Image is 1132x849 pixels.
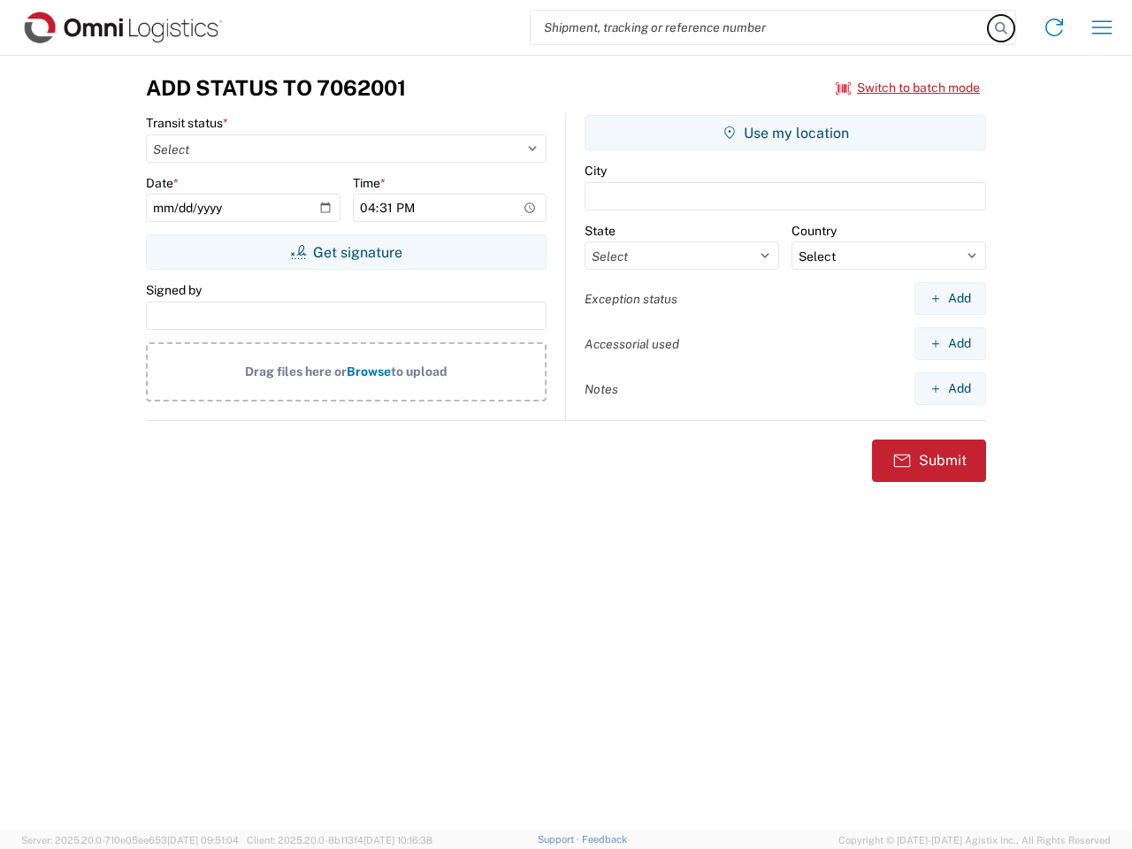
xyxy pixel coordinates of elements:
[21,835,239,845] span: Server: 2025.20.0-710e05ee653
[146,115,228,131] label: Transit status
[585,336,679,352] label: Accessorial used
[585,291,677,307] label: Exception status
[582,834,627,845] a: Feedback
[585,381,618,397] label: Notes
[391,364,447,379] span: to upload
[146,234,547,270] button: Get signature
[585,163,607,179] label: City
[363,835,432,845] span: [DATE] 10:16:38
[585,223,616,239] label: State
[585,115,986,150] button: Use my location
[146,75,406,101] h3: Add Status to 7062001
[353,175,386,191] label: Time
[538,834,582,845] a: Support
[836,73,980,103] button: Switch to batch mode
[872,440,986,482] button: Submit
[838,832,1111,848] span: Copyright © [DATE]-[DATE] Agistix Inc., All Rights Reserved
[146,282,202,298] label: Signed by
[247,835,432,845] span: Client: 2025.20.0-8b113f4
[245,364,347,379] span: Drag files here or
[167,835,239,845] span: [DATE] 09:51:04
[146,175,179,191] label: Date
[531,11,989,44] input: Shipment, tracking or reference number
[914,372,986,405] button: Add
[914,327,986,360] button: Add
[914,282,986,315] button: Add
[347,364,391,379] span: Browse
[792,223,837,239] label: Country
